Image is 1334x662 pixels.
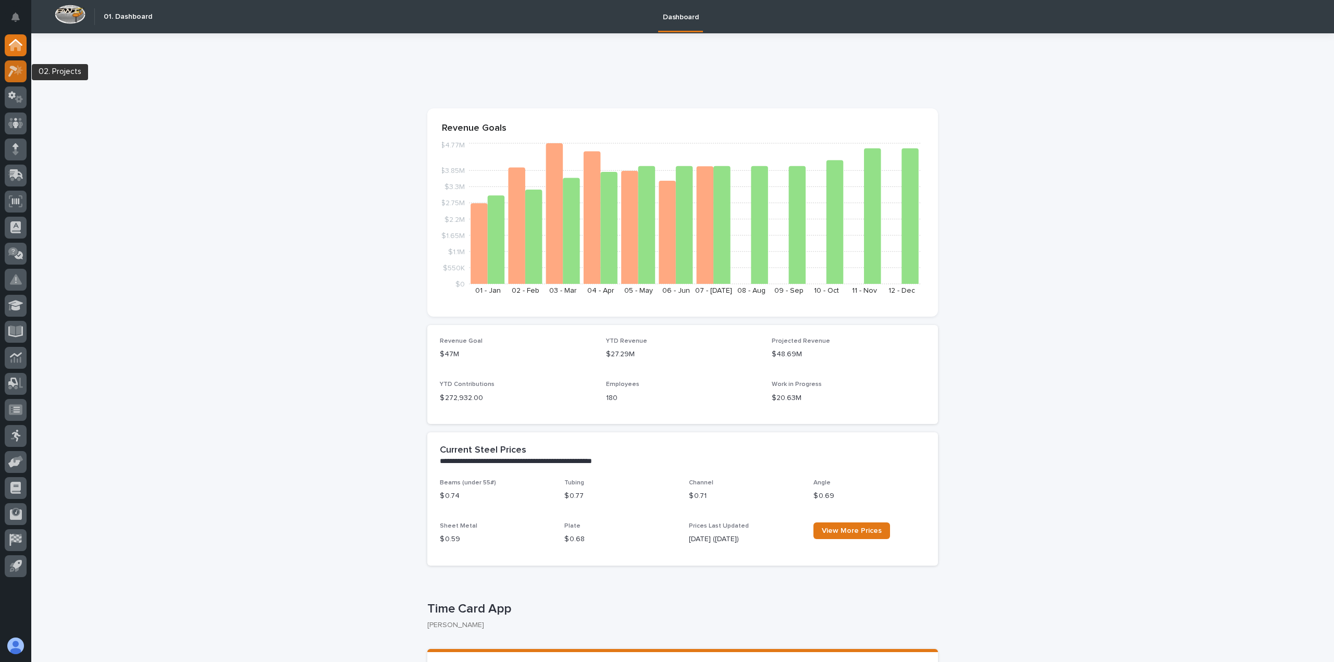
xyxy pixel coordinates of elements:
h2: Current Steel Prices [440,445,526,456]
tspan: $3.3M [444,183,465,191]
img: Workspace Logo [55,5,85,24]
p: $ 0.69 [813,491,925,502]
span: Sheet Metal [440,523,477,529]
text: 09 - Sep [774,287,804,294]
p: Revenue Goals [442,123,923,134]
tspan: $2.2M [444,216,465,223]
span: Work in Progress [772,381,822,388]
text: 01 - Jan [475,287,501,294]
span: Plate [564,523,580,529]
text: 07 - [DATE] [695,287,732,294]
tspan: $0 [455,281,465,288]
span: Prices Last Updated [689,523,749,529]
p: $ 0.74 [440,491,552,502]
tspan: $1.65M [441,232,465,239]
span: Channel [689,480,713,486]
span: YTD Contributions [440,381,495,388]
p: $27.29M [606,349,760,360]
text: 04 - Apr [587,287,614,294]
p: $ 0.71 [689,491,801,502]
tspan: $4.77M [440,142,465,149]
text: 11 - Nov [852,287,877,294]
div: Notifications [13,13,27,29]
span: View More Prices [822,527,882,534]
span: Beams (under 55#) [440,480,496,486]
text: 05 - May [624,287,653,294]
span: Revenue Goal [440,338,483,344]
p: [DATE] ([DATE]) [689,534,801,545]
button: Notifications [5,6,27,28]
text: 03 - Mar [549,287,577,294]
span: Projected Revenue [772,338,830,344]
p: $ 0.68 [564,534,676,545]
span: Tubing [564,480,584,486]
p: $ 0.77 [564,491,676,502]
p: $47M [440,349,594,360]
text: 08 - Aug [737,287,765,294]
text: 02 - Feb [512,287,539,294]
p: $48.69M [772,349,925,360]
p: Time Card App [427,602,934,617]
p: $20.63M [772,393,925,404]
tspan: $2.75M [441,199,465,207]
p: $ 272,932.00 [440,393,594,404]
p: 180 [606,393,760,404]
button: users-avatar [5,635,27,657]
text: 12 - Dec [888,287,915,294]
text: 10 - Oct [814,287,839,294]
a: View More Prices [813,522,890,539]
tspan: $3.85M [440,167,465,174]
h2: 01. Dashboard [104,13,152,21]
tspan: $1.1M [448,248,465,255]
p: $ 0.59 [440,534,552,545]
text: 06 - Jun [662,287,690,294]
p: [PERSON_NAME] [427,621,930,630]
span: YTD Revenue [606,338,647,344]
tspan: $550K [443,264,465,271]
span: Employees [606,381,639,388]
span: Angle [813,480,831,486]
